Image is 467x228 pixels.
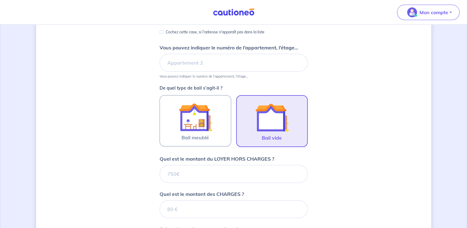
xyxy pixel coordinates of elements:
[166,28,265,36] p: Cochez cette case, si l'adresse n'apparaît pas dans la liste
[211,8,257,16] img: Cautioneo
[160,54,308,72] input: Appartement 2
[397,5,460,20] button: illu_account_valid_menu.svgMon compte
[255,101,289,134] img: illu_empty_lease.svg
[160,200,308,218] input: 80 €
[407,7,417,17] img: illu_account_valid_menu.svg
[160,44,298,51] p: Vous pouvez indiquer le numéro de l’appartement, l’étage...
[160,74,248,78] p: Vous pouvez indiquer le numéro de l’appartement, l’étage...
[160,155,274,163] p: Quel est le montant du LOYER HORS CHARGES ?
[419,9,448,16] p: Mon compte
[160,190,244,198] p: Quel est le montant des CHARGES ?
[181,134,209,141] span: Bail meublé
[160,86,308,90] p: De quel type de bail s’agit-il ?
[160,165,308,183] input: 750€
[262,134,282,141] span: Bail vide
[179,100,212,134] img: illu_furnished_lease.svg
